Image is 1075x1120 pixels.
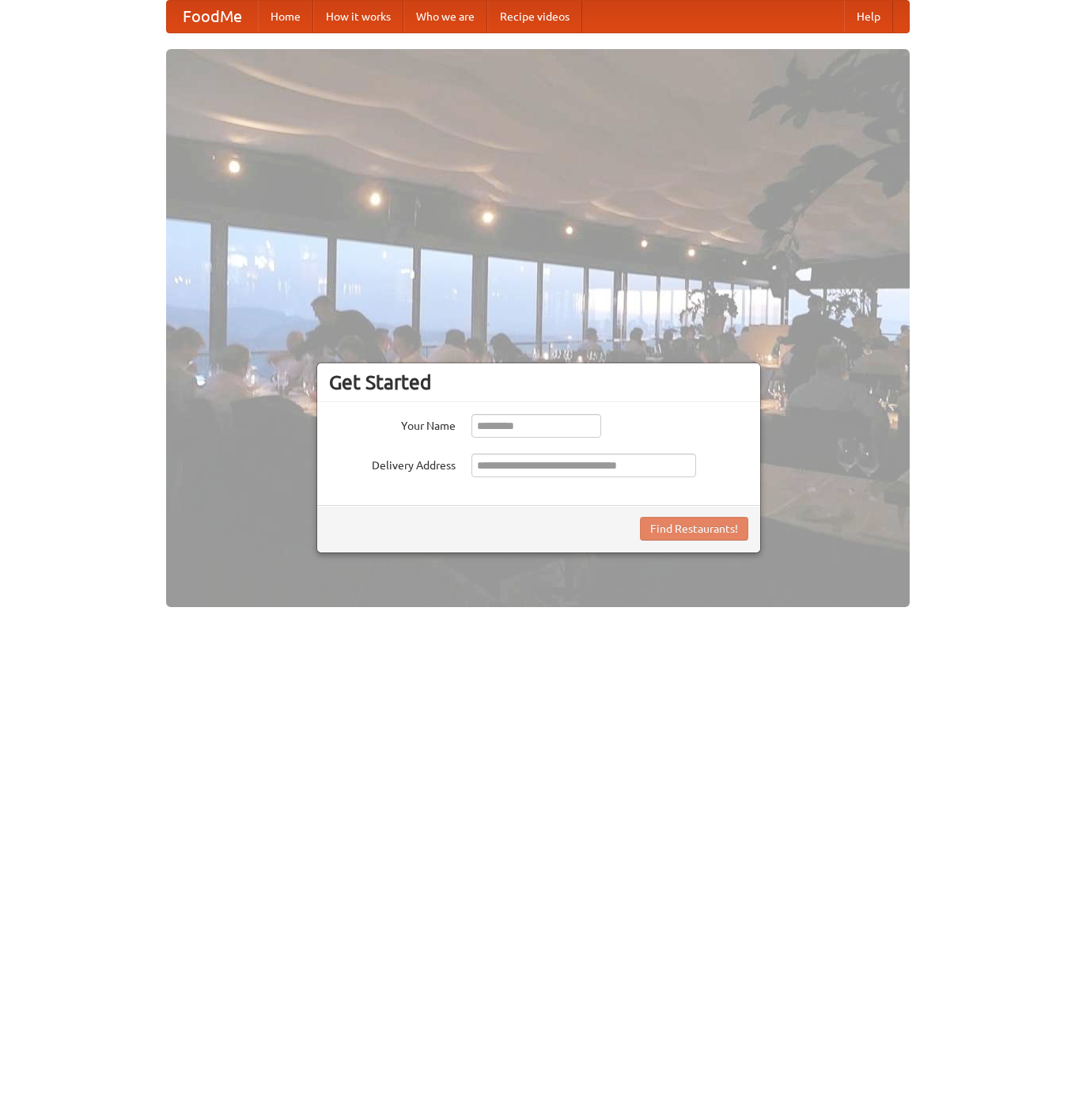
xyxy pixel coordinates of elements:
[258,1,313,32] a: Home
[167,1,258,32] a: FoodMe
[329,454,456,473] label: Delivery Address
[313,1,403,32] a: How it works
[403,1,487,32] a: Who we are
[640,517,748,541] button: Find Restaurants!
[329,414,456,434] label: Your Name
[487,1,582,32] a: Recipe videos
[844,1,893,32] a: Help
[329,370,748,394] h3: Get Started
